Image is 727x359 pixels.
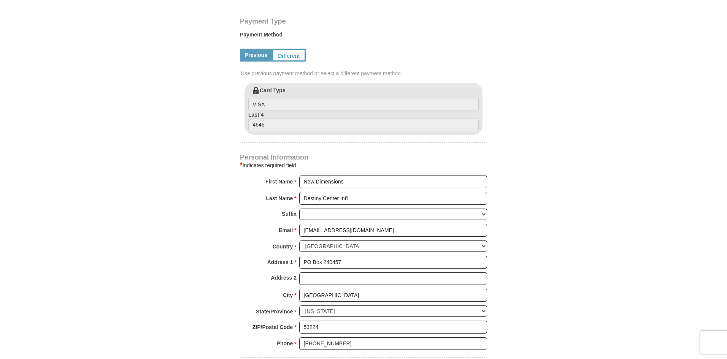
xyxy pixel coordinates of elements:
[277,338,293,349] strong: Phone
[248,119,479,131] input: Last 4
[248,111,479,131] label: Last 4
[240,18,487,24] h4: Payment Type
[283,290,293,300] strong: City
[240,31,487,42] label: Payment Method
[248,98,479,111] input: Card Type
[248,87,479,111] label: Card Type
[267,257,293,267] strong: Address 1
[241,70,488,77] span: Use previous payment method or select a different payment method.
[266,193,293,204] strong: Last Name
[273,241,293,252] strong: Country
[279,225,293,236] strong: Email
[282,209,297,219] strong: Suffix
[240,49,272,62] a: Previous
[272,49,306,62] a: Different
[252,322,293,332] strong: ZIP/Postal Code
[265,176,293,187] strong: First Name
[240,161,487,170] div: Indicates required field
[271,272,297,283] strong: Address 2
[240,154,487,160] h4: Personal Information
[256,306,293,317] strong: State/Province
